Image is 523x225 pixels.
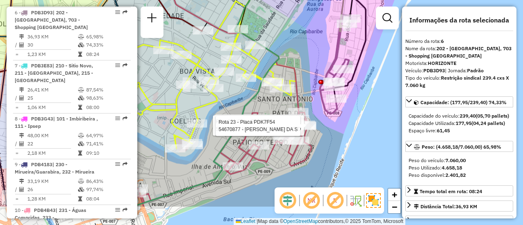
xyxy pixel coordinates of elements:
[388,189,400,201] a: Zoom in
[445,67,484,74] span: | Jornada:
[15,62,93,83] span: | 210 - Sitio Novo, 211 - [GEOGRAPHIC_DATA], 215 - [GEOGRAPHIC_DATA]
[86,86,127,94] td: 87,54%
[405,200,513,212] a: Distância Total:36,93 KM
[31,116,53,122] span: PDB3G43
[78,196,82,201] i: Tempo total em rota
[15,9,88,30] span: | 202 - [GEOGRAPHIC_DATA], 703 - Shopping [GEOGRAPHIC_DATA]
[437,127,450,134] strong: 61,45
[476,113,509,119] strong: (05,70 pallets)
[19,141,24,146] i: Total de Atividades
[456,203,477,209] span: 36,93 KM
[15,195,19,203] td: =
[257,218,258,224] span: |
[472,120,505,126] strong: (04,24 pallets)
[19,179,24,184] i: Distância Total
[405,45,512,59] strong: 202 - [GEOGRAPHIC_DATA], 703 - Shopping [GEOGRAPHIC_DATA]
[409,164,510,172] div: Peso Utilizado:
[409,120,510,127] div: Capacidade Utilizada:
[78,96,84,100] i: % de utilização da cubagem
[86,94,127,102] td: 98,63%
[278,191,297,210] span: Ocultar deslocamento
[19,34,24,39] i: Distância Total
[123,10,127,15] em: Rota exportada
[78,105,82,110] i: Tempo total em rota
[19,42,24,47] i: Total de Atividades
[86,177,127,185] td: 86,43%
[15,41,19,49] td: /
[392,202,397,212] span: −
[19,187,24,192] i: Total de Atividades
[78,141,84,146] i: % de utilização da cubagem
[27,140,78,148] td: 22
[144,10,160,28] a: Nova sessão e pesquisa
[27,195,78,203] td: 1,28 KM
[15,103,19,111] td: =
[15,94,19,102] td: /
[15,9,88,30] span: 6 -
[27,185,78,194] td: 26
[123,63,127,68] em: Rota exportada
[78,52,82,57] i: Tempo total em rota
[405,67,513,74] div: Veículo:
[27,131,78,140] td: 48,00 KM
[405,96,513,107] a: Capacidade: (177,95/239,40) 74,33%
[19,87,24,92] i: Distância Total
[405,185,513,196] a: Tempo total em rota: 08:24
[123,162,127,167] em: Rota exportada
[86,149,127,157] td: 09:10
[405,16,513,24] h4: Informações da rota selecionada
[349,194,362,207] img: Fluxo de ruas
[15,149,19,157] td: =
[78,179,84,184] i: % de utilização do peso
[420,99,507,105] span: Capacidade: (177,95/239,40) 74,33%
[19,133,24,138] i: Distância Total
[19,96,24,100] i: Total de Atividades
[86,140,127,148] td: 71,41%
[15,161,94,175] span: 9 -
[234,218,405,225] div: Map data © contributors,© 2025 TomTom, Microsoft
[460,113,476,119] strong: 239,40
[27,41,78,49] td: 30
[409,157,466,163] span: Peso do veículo:
[445,157,466,163] strong: 7.060,00
[27,177,78,185] td: 33,19 KM
[78,151,82,156] i: Tempo total em rota
[15,140,19,148] td: /
[467,67,484,74] strong: Padrão
[420,188,482,194] span: Tempo total em rota: 08:24
[78,87,84,92] i: % de utilização do peso
[115,162,120,167] em: Opções
[388,201,400,213] a: Zoom out
[405,60,513,67] div: Motorista:
[78,187,84,192] i: % de utilização da cubagem
[405,74,513,89] div: Tipo do veículo:
[236,218,255,224] a: Leaflet
[423,67,445,74] strong: PDB3D93
[405,38,513,45] div: Número da rota:
[302,191,321,210] span: Exibir NR
[456,120,472,126] strong: 177,95
[86,195,127,203] td: 08:04
[409,112,510,120] div: Capacidade do veículo:
[15,161,94,175] span: | 230 - Mirueira/Guarabira, 232 - Mirueira
[366,193,381,208] img: Exibir/Ocultar setores
[78,42,84,47] i: % de utilização da cubagem
[409,172,510,179] div: Peso disponível:
[409,127,510,134] div: Espaço livre:
[405,154,513,182] div: Peso: (4.658,18/7.060,00) 65,98%
[405,109,513,138] div: Capacidade: (177,95/239,40) 74,33%
[86,103,127,111] td: 08:00
[428,60,456,66] strong: HORIZONTE
[15,185,19,194] td: /
[78,133,84,138] i: % de utilização do peso
[115,10,120,15] em: Opções
[405,45,513,60] div: Nome da rota:
[31,62,52,69] span: PDB3E83
[27,50,78,58] td: 1,23 KM
[86,185,127,194] td: 97,74%
[325,191,345,210] span: Exibir rótulo
[115,63,120,68] em: Opções
[392,189,397,200] span: +
[27,149,78,157] td: 2,18 KM
[31,9,53,16] span: PDB3D93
